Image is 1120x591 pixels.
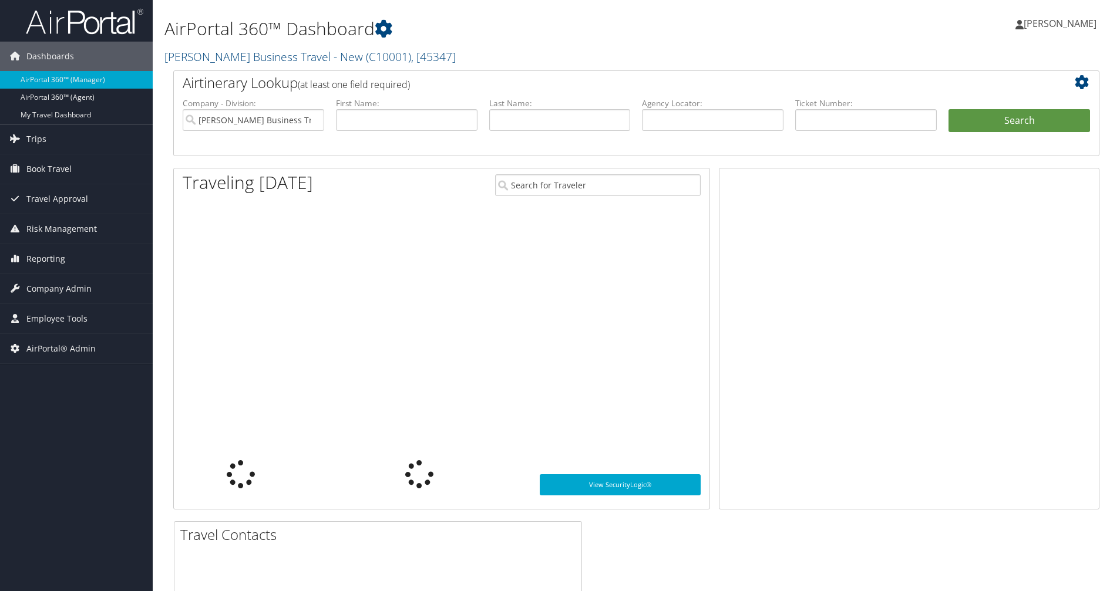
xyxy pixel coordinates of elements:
h2: Airtinerary Lookup [183,73,1013,93]
span: Trips [26,124,46,154]
span: , [ 45347 ] [411,49,456,65]
h1: Traveling [DATE] [183,170,313,195]
span: ( C10001 ) [366,49,411,65]
label: First Name: [336,97,477,109]
span: [PERSON_NAME] [1024,17,1097,30]
span: AirPortal® Admin [26,334,96,363]
a: [PERSON_NAME] [1015,6,1108,41]
span: (at least one field required) [298,78,410,91]
label: Agency Locator: [642,97,783,109]
a: [PERSON_NAME] Business Travel - New [164,49,456,65]
a: View SecurityLogic® [540,474,701,495]
span: Company Admin [26,274,92,303]
label: Company - Division: [183,97,324,109]
img: airportal-logo.png [26,8,143,35]
span: Travel Approval [26,184,88,214]
span: Risk Management [26,214,97,244]
label: Ticket Number: [795,97,937,109]
span: Dashboards [26,42,74,71]
input: Search for Traveler [495,174,701,196]
label: Last Name: [489,97,631,109]
button: Search [949,109,1090,133]
span: Employee Tools [26,304,88,333]
span: Reporting [26,244,65,273]
span: Book Travel [26,154,72,184]
h2: Travel Contacts [180,525,581,545]
h1: AirPortal 360™ Dashboard [164,16,793,41]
